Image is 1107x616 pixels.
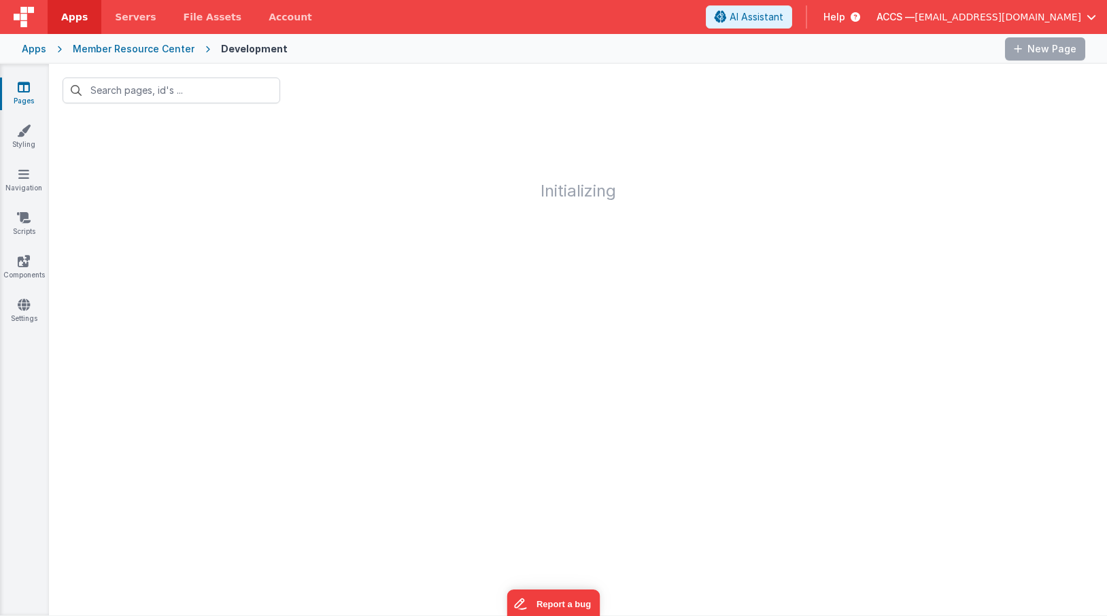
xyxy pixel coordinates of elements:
[915,10,1081,24] span: [EMAIL_ADDRESS][DOMAIN_NAME]
[706,5,792,29] button: AI Assistant
[73,42,194,56] div: Member Resource Center
[823,10,845,24] span: Help
[61,10,88,24] span: Apps
[184,10,242,24] span: File Assets
[221,42,288,56] div: Development
[49,117,1107,200] h1: Initializing
[730,10,783,24] span: AI Assistant
[876,10,1096,24] button: ACCS — [EMAIL_ADDRESS][DOMAIN_NAME]
[22,42,46,56] div: Apps
[63,78,280,103] input: Search pages, id's ...
[115,10,156,24] span: Servers
[876,10,915,24] span: ACCS —
[1005,37,1085,61] button: New Page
